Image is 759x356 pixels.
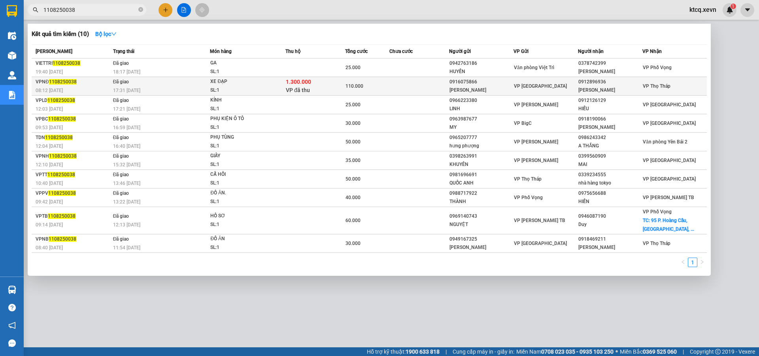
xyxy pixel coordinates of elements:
span: 16:59 [DATE] [113,125,140,130]
div: ĐỒ ĂN. [210,189,270,198]
span: close-circle [138,7,143,12]
div: KHUYÊN [449,160,513,169]
div: TDN [36,134,111,142]
span: 08:40 [DATE] [36,245,63,251]
div: SL: 1 [210,105,270,113]
span: 110.000 [346,83,363,89]
div: nhà hàng tokyo [578,179,642,187]
div: QUỐC ANH [449,179,513,187]
span: VP Gửi [514,49,529,54]
span: 12:13 [DATE] [113,222,140,228]
div: [PERSON_NAME] [449,86,513,94]
span: Văn phòng Việt Trì [514,65,554,70]
span: Đã giao [113,213,129,219]
div: 0963987677 [449,115,513,123]
span: search [33,7,38,13]
span: 35.000 [346,158,361,163]
div: XE ĐẠP [210,77,270,86]
div: 0399560909 [578,152,642,160]
span: VP Phố Vọng [643,209,672,215]
span: VP [GEOGRAPHIC_DATA] [643,176,696,182]
li: Next Page [697,258,707,267]
span: [PERSON_NAME] [36,49,72,54]
div: Duy [578,220,642,229]
div: [PERSON_NAME] [449,243,513,252]
span: Đã giao [113,236,129,242]
span: 1108250038 [53,60,80,66]
img: warehouse-icon [8,32,16,40]
span: 25.000 [346,102,361,107]
span: 12:04 [DATE] [36,143,63,149]
span: Chưa cước [389,49,413,54]
div: 0986243342 [578,134,642,142]
span: 12:03 [DATE] [36,106,63,112]
span: message [8,339,16,347]
div: [PERSON_NAME] [578,243,642,252]
span: 1108250038 [49,236,76,242]
span: 19:40 [DATE] [36,69,63,75]
div: VPTT [36,171,111,179]
div: hưng phượng [449,142,513,150]
div: 0398263991 [449,152,513,160]
span: 1108250038 [48,116,76,122]
div: SL: 1 [210,220,270,229]
button: right [697,258,707,267]
span: 09:42 [DATE] [36,199,63,205]
div: CẤ HỒI [210,170,270,179]
span: Người nhận [578,49,604,54]
span: Văn phòng Yên Bái 2 [643,139,687,145]
div: GA [210,59,270,68]
strong: Bộ lọc [95,31,117,37]
div: 0946087190 [578,212,642,220]
div: NGUYỆT [449,220,513,229]
span: down [111,31,117,37]
span: VP [PERSON_NAME] [514,102,558,107]
span: 17:31 [DATE] [113,88,140,93]
h3: Kết quả tìm kiếm ( 10 ) [32,30,89,38]
li: Previous Page [678,258,688,267]
span: Đã giao [113,153,129,159]
div: HUYỀN [449,68,513,76]
span: 10:40 [DATE] [36,181,63,186]
div: HIỀN [578,198,642,206]
div: SL: 1 [210,68,270,76]
div: HỒ SƠ [210,212,270,220]
span: 1108250038 [48,213,76,219]
div: SL: 1 [210,86,270,95]
div: A THẮNG [578,142,642,150]
span: 1108250038 [45,135,73,140]
span: notification [8,322,16,329]
span: VP [GEOGRAPHIC_DATA] [514,241,567,246]
span: VP [PERSON_NAME] [514,139,558,145]
input: Tìm tên, số ĐT hoặc mã đơn [43,6,137,14]
div: 0975656688 [578,189,642,198]
span: 30.000 [346,121,361,126]
span: Đã giao [113,190,129,196]
div: [PERSON_NAME] [578,123,642,132]
span: 30.000 [346,241,361,246]
span: close-circle [138,6,143,14]
div: KÍNH [210,96,270,105]
div: 0918190066 [578,115,642,123]
button: left [678,258,688,267]
div: PHỤ KIỆN Ô TÔ [210,115,270,123]
span: VP [GEOGRAPHIC_DATA] [643,121,696,126]
div: ĐỒ ĂN [210,235,270,243]
div: VPBC [36,115,111,123]
a: 1 [688,258,697,267]
img: warehouse-icon [8,286,16,294]
span: 25.000 [346,65,361,70]
span: Đã giao [113,172,129,177]
div: SL: 1 [210,123,270,132]
div: 0912126129 [578,96,642,105]
span: VP đã thu [286,87,310,93]
span: VP Thọ Tháp [643,83,670,89]
span: 17:21 [DATE] [113,106,140,112]
span: VP [PERSON_NAME] TB [514,218,565,223]
div: MY [449,123,513,132]
div: 0969140743 [449,212,513,220]
span: VP BigC [514,121,532,126]
div: THÀNH [449,198,513,206]
span: 11:54 [DATE] [113,245,140,251]
span: Người gửi [449,49,471,54]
